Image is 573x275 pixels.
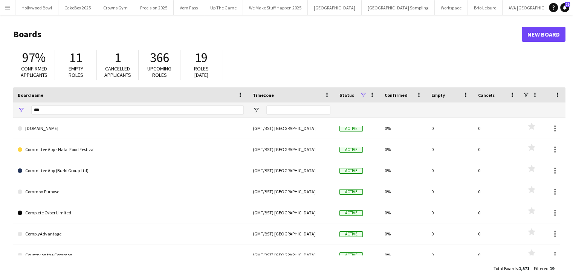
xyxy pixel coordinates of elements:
a: Committee App - Halal Food Festival [18,139,244,160]
span: Empty [431,92,445,98]
div: 0 [427,139,474,160]
div: 0% [380,181,427,202]
span: 366 [150,49,169,66]
div: (GMT/BST) [GEOGRAPHIC_DATA] [248,160,335,181]
div: 0% [380,244,427,265]
div: 0 [474,139,520,160]
span: Total Boards [494,266,518,271]
button: Up The Game [204,0,243,15]
button: AVA [GEOGRAPHIC_DATA] [503,0,565,15]
button: Hollywood Bowl [15,0,58,15]
div: 0 [427,223,474,244]
div: 0 [474,181,520,202]
div: 0 [427,181,474,202]
div: 0% [380,139,427,160]
button: Vom Fass [174,0,204,15]
div: 0 [474,160,520,181]
div: (GMT/BST) [GEOGRAPHIC_DATA] [248,244,335,265]
span: Filtered [534,266,549,271]
button: Open Filter Menu [18,107,24,113]
div: 0 [427,160,474,181]
div: 0 [474,202,520,223]
span: 19 [195,49,208,66]
button: Brio Leisure [468,0,503,15]
div: (GMT/BST) [GEOGRAPHIC_DATA] [248,181,335,202]
div: 0 [474,223,520,244]
span: Active [339,126,363,131]
span: Upcoming roles [147,65,171,78]
div: 0% [380,160,427,181]
h1: Boards [13,29,522,40]
span: Empty roles [69,65,83,78]
input: Timezone Filter Input [266,105,330,115]
div: (GMT/BST) [GEOGRAPHIC_DATA] [248,139,335,160]
span: Cancelled applicants [104,65,131,78]
span: Active [339,231,363,237]
span: Active [339,189,363,195]
a: ComplyAdvantage [18,223,244,244]
button: Crowns Gym [97,0,134,15]
span: Confirmed applicants [21,65,47,78]
span: 19 [550,266,554,271]
div: 0 [427,244,474,265]
span: Active [339,252,363,258]
div: (GMT/BST) [GEOGRAPHIC_DATA] [248,223,335,244]
span: Timezone [253,92,274,98]
button: Open Filter Menu [253,107,260,113]
a: Complete Cyber Limited [18,202,244,223]
span: Active [339,147,363,153]
span: Status [339,92,354,98]
a: 29 [560,3,569,12]
span: Active [339,210,363,216]
button: Workspace [435,0,468,15]
div: 0 [474,244,520,265]
div: 0 [474,118,520,139]
span: Active [339,168,363,174]
input: Board name Filter Input [31,105,244,115]
a: [DOMAIN_NAME] [18,118,244,139]
span: Board name [18,92,43,98]
div: 0% [380,223,427,244]
button: Precision 2025 [134,0,174,15]
button: [GEOGRAPHIC_DATA] [308,0,362,15]
span: Confirmed [385,92,408,98]
div: (GMT/BST) [GEOGRAPHIC_DATA] [248,202,335,223]
span: 97% [22,49,46,66]
div: 0 [427,202,474,223]
button: CakeBox 2025 [58,0,97,15]
span: Cancels [478,92,495,98]
a: New Board [522,27,565,42]
div: 0 [427,118,474,139]
button: We Make Stuff Happen 2025 [243,0,308,15]
span: 1 [115,49,121,66]
span: 11 [69,49,82,66]
a: Committee App (Burki Group Ltd) [18,160,244,181]
span: 1,571 [519,266,529,271]
span: Roles [DATE] [194,65,209,78]
a: Common Purpose [18,181,244,202]
div: 0% [380,118,427,139]
div: (GMT/BST) [GEOGRAPHIC_DATA] [248,118,335,139]
div: 0% [380,202,427,223]
button: [GEOGRAPHIC_DATA] Sampling [362,0,435,15]
span: 29 [565,2,570,7]
a: Country on the Common [18,244,244,266]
